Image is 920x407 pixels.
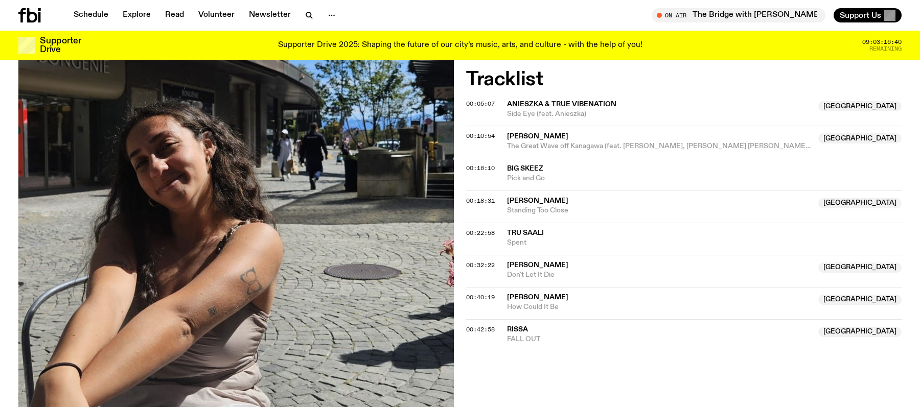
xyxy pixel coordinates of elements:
[466,197,495,205] span: 00:18:31
[818,133,902,143] span: [GEOGRAPHIC_DATA]
[466,229,495,237] span: 00:22:58
[652,8,825,22] button: On AirThe Bridge with [PERSON_NAME]
[818,262,902,273] span: [GEOGRAPHIC_DATA]
[507,174,902,183] span: Pick and Go
[818,198,902,208] span: [GEOGRAPHIC_DATA]
[507,294,568,301] span: [PERSON_NAME]
[466,293,495,301] span: 00:40:19
[869,46,902,52] span: Remaining
[466,164,495,172] span: 00:16:10
[507,165,543,172] span: Big Skeez
[507,302,812,312] span: How Could It Be
[507,270,812,280] span: Don't Let It Die
[117,8,157,22] a: Explore
[507,197,568,204] span: [PERSON_NAME]
[159,8,190,22] a: Read
[40,37,81,54] h3: Supporter Drive
[507,238,902,248] span: Spent
[507,133,568,140] span: [PERSON_NAME]
[818,327,902,337] span: [GEOGRAPHIC_DATA]
[507,229,544,236] span: TRU SAALI
[818,101,902,111] span: [GEOGRAPHIC_DATA]
[818,295,902,305] span: [GEOGRAPHIC_DATA]
[507,101,616,108] span: Anieszka & True Vibenation
[862,39,902,45] span: 09:03:16:40
[466,261,495,269] span: 00:32:22
[67,8,114,22] a: Schedule
[507,206,812,216] span: Standing Too Close
[507,326,528,333] span: RISSA
[507,109,812,119] span: Side Eye (feat. Anieszka)
[466,70,902,89] h2: Tracklist
[192,8,241,22] a: Volunteer
[507,141,812,151] span: The Great Wave off Kanagawa (feat. [PERSON_NAME], [PERSON_NAME] [PERSON_NAME] & [PERSON_NAME])
[840,11,881,20] span: Support Us
[834,8,902,22] button: Support Us
[278,41,642,50] p: Supporter Drive 2025: Shaping the future of our city’s music, arts, and culture - with the help o...
[466,100,495,108] span: 00:05:07
[466,132,495,140] span: 00:10:54
[466,325,495,333] span: 00:42:58
[507,261,568,269] span: [PERSON_NAME]
[507,334,812,344] span: FALL OUT
[243,8,297,22] a: Newsletter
